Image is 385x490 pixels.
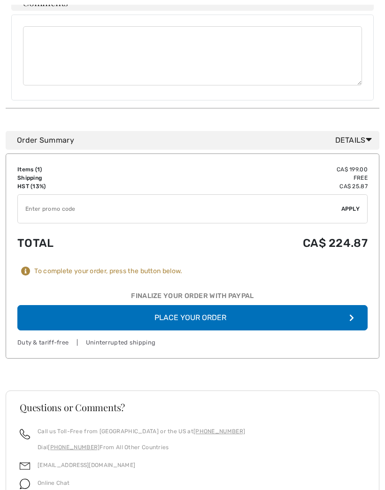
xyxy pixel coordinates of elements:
[23,26,362,85] textarea: Comments
[17,174,143,182] td: Shipping
[38,462,135,468] a: [EMAIL_ADDRESS][DOMAIN_NAME]
[17,165,143,174] td: Items ( )
[38,427,245,436] p: Call us Toll-Free from [GEOGRAPHIC_DATA] or the US at
[37,166,40,173] span: 1
[17,338,368,347] div: Duty & tariff-free | Uninterrupted shipping
[20,461,30,471] img: email
[143,227,368,259] td: CA$ 224.87
[34,267,182,276] div: To complete your order, press the button below.
[17,305,368,330] button: Place Your Order
[143,174,368,182] td: Free
[17,227,143,259] td: Total
[20,479,30,489] img: chat
[38,480,69,486] span: Online Chat
[20,429,30,439] img: call
[38,443,245,452] p: Dial From All Other Countries
[17,135,376,146] div: Order Summary
[341,205,360,213] span: Apply
[17,291,368,305] div: Finalize Your Order with PayPal
[143,182,368,191] td: CA$ 25.87
[335,135,376,146] span: Details
[48,444,100,451] a: [PHONE_NUMBER]
[143,165,368,174] td: CA$ 199.00
[20,403,365,412] h3: Questions or Comments?
[17,182,143,191] td: HST (13%)
[193,428,245,435] a: [PHONE_NUMBER]
[18,195,341,223] input: Promo code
